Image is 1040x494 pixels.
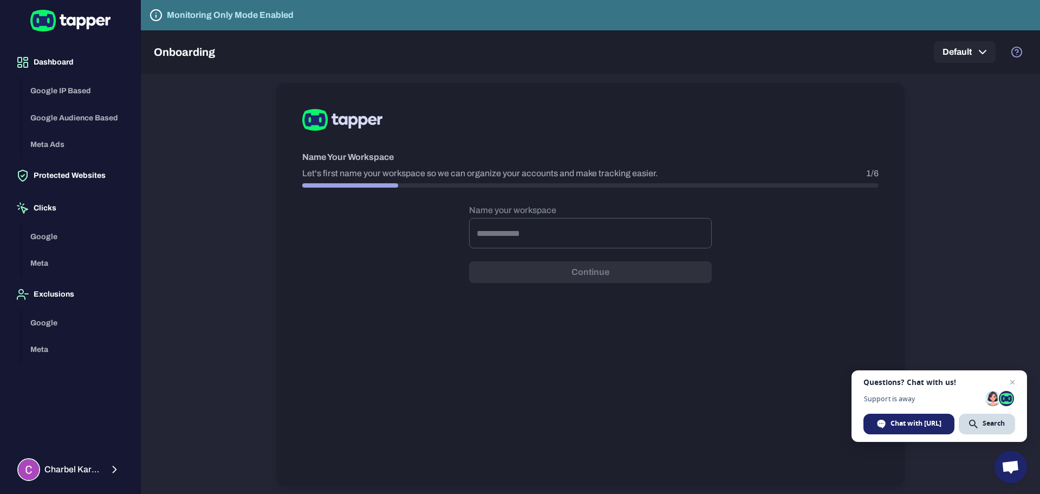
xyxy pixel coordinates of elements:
h6: Monitoring Only Mode Enabled [167,9,294,22]
a: Exclusions [9,289,132,298]
span: Charbel Karam [44,464,102,475]
span: Chat with [URL] [863,414,954,434]
svg: Tapper is not blocking any fraudulent activity for this domain [149,9,162,22]
h5: Onboarding [154,46,215,59]
a: Clicks [9,203,132,212]
button: Exclusions [9,279,132,310]
span: Search [983,419,1005,428]
a: Protected Websites [9,170,132,179]
span: Search [959,414,1015,434]
button: Dashboard [9,47,132,78]
a: Dashboard [9,57,132,66]
p: Name your workspace [469,205,712,216]
p: 1/6 [866,168,879,179]
span: Support is away [863,395,981,403]
span: Questions? Chat with us! [863,378,1015,387]
h6: Name Your Workspace [302,151,879,164]
a: Open chat [994,451,1027,483]
button: Charbel KaramCharbel Karam [9,454,132,485]
p: Let's first name your workspace so we can organize your accounts and make tracking easier. [302,168,658,179]
button: Protected Websites [9,161,132,191]
span: Chat with [URL] [890,419,941,428]
button: Default [934,41,996,63]
img: Charbel Karam [18,459,39,480]
button: Clicks [9,193,132,223]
